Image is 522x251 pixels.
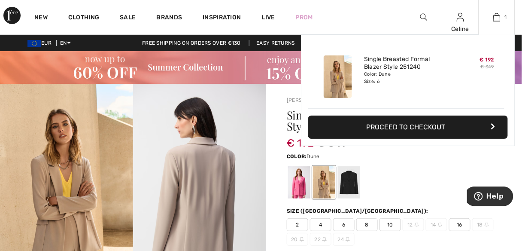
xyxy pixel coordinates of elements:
[338,166,360,199] div: Black
[3,7,21,24] img: 1ère Avenue
[480,57,495,63] span: € 192
[287,218,308,231] span: 2
[449,218,470,231] span: 16
[505,13,507,21] span: 1
[120,14,136,23] a: Sale
[287,97,330,103] a: [PERSON_NAME]
[135,40,248,46] a: Free shipping on orders over €130
[364,71,449,85] div: Color: Dune Size: 6
[420,12,428,22] img: search the website
[485,223,489,227] img: ring-m.svg
[379,218,401,231] span: 10
[300,237,304,242] img: ring-m.svg
[443,24,478,34] div: Celine
[287,110,466,132] h1: Single Breasted Formal Blazer Style 251240
[356,218,378,231] span: 8
[457,13,464,21] a: Sign In
[249,40,302,46] a: Easy Returns
[403,218,424,231] span: 12
[27,40,55,46] span: EUR
[34,14,48,23] a: New
[310,218,331,231] span: 4
[493,12,501,22] img: My Bag
[287,233,308,246] span: 20
[287,129,314,149] span: € 192
[479,12,515,22] a: 1
[333,233,355,246] span: 24
[27,40,41,47] img: Euro
[346,237,350,242] img: ring-m.svg
[287,207,430,215] div: Size ([GEOGRAPHIC_DATA]/[GEOGRAPHIC_DATA]):
[426,218,447,231] span: 14
[472,218,494,231] span: 18
[313,166,335,199] div: Dune
[308,116,508,139] button: Proceed to Checkout
[288,166,310,199] div: Bubble gum
[415,223,419,227] img: ring-m.svg
[364,55,449,71] a: Single Breasted Formal Blazer Style 251240
[467,187,513,208] iframe: Opens a widget where you can find more information
[438,223,442,227] img: ring-m.svg
[296,13,313,22] a: Prom
[310,233,331,246] span: 22
[322,237,327,242] img: ring-m.svg
[203,14,241,23] span: Inspiration
[333,218,355,231] span: 6
[481,64,495,70] s: € 349
[157,14,182,23] a: Brands
[287,153,307,159] span: Color:
[457,12,464,22] img: My Info
[60,40,71,46] span: EN
[68,14,99,23] a: Clothing
[262,13,275,22] a: Live
[324,55,352,98] img: Single Breasted Formal Blazer Style 251240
